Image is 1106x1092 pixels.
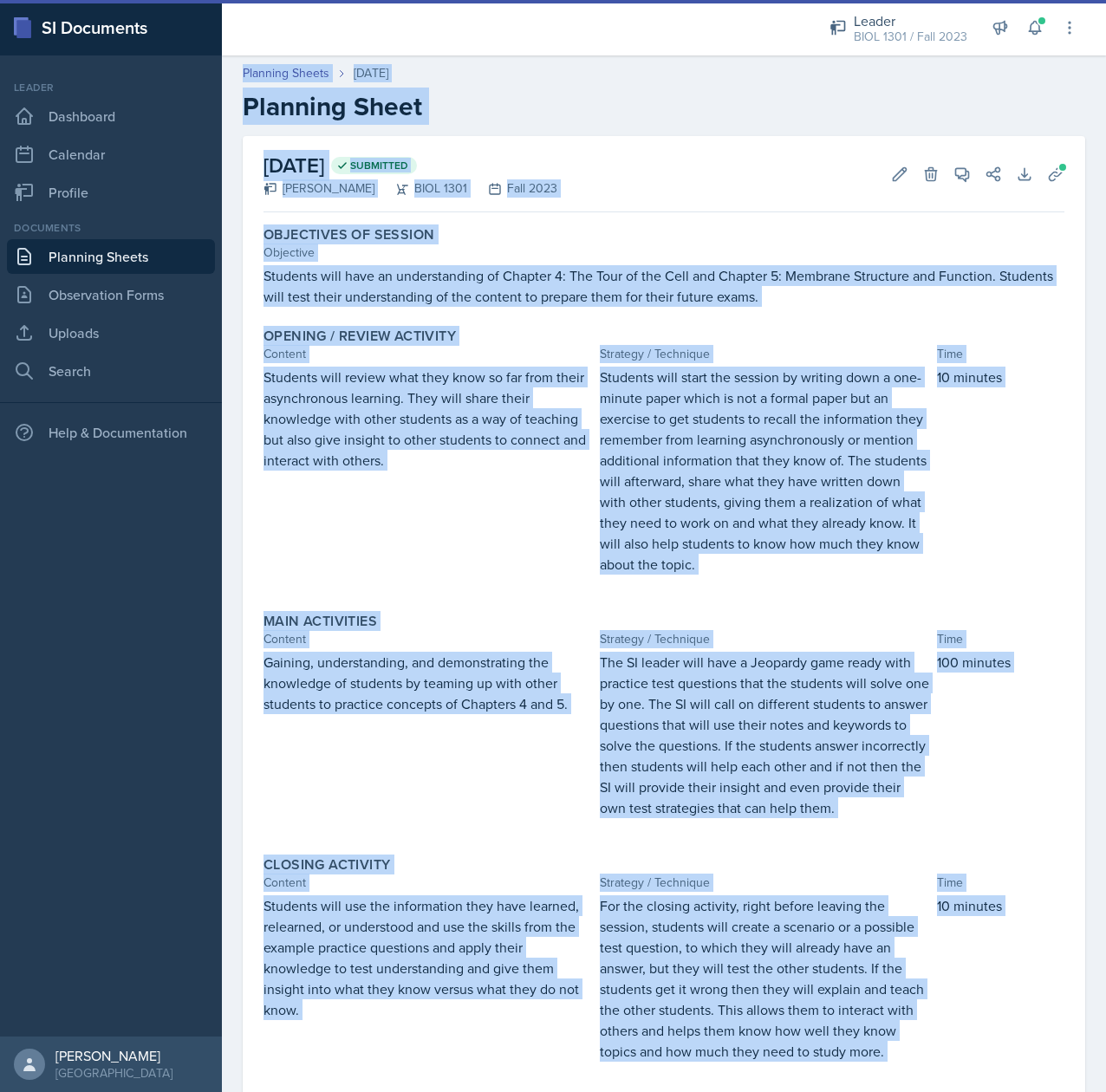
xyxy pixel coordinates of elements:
[7,220,215,236] div: Documents
[600,895,929,1062] p: For the closing activity, right before leaving the session, students will create a scenario or a ...
[263,874,593,892] div: Content
[263,856,390,874] label: Closing Activity
[600,652,929,818] p: The SI leader will have a Jeopardy game ready with practice test questions that the students will...
[600,367,929,575] p: Students will start the session by writing down a one-minute paper which is not a formal paper bu...
[467,179,557,198] div: Fall 2023
[854,10,967,31] div: Leader
[7,239,215,274] a: Planning Sheets
[243,91,1085,122] h2: Planning Sheet
[937,630,1064,648] div: Time
[7,354,215,388] a: Search
[854,28,967,46] div: BIOL 1301 / Fall 2023
[354,64,388,82] div: [DATE]
[937,895,1064,916] p: 10 minutes
[263,693,593,714] p: students to practice concepts of Chapters 4 and 5.
[600,345,929,363] div: Strategy / Technique
[263,345,593,363] div: Content
[263,613,377,630] label: Main Activities
[350,159,408,172] span: Submitted
[263,328,456,345] label: Opening / Review Activity
[600,874,929,892] div: Strategy / Technique
[55,1064,172,1082] div: [GEOGRAPHIC_DATA]
[263,265,1064,307] p: Students will have an understanding of Chapter 4: The Tour of the Cell and Chapter 5: Membrane St...
[7,175,215,210] a: Profile
[7,99,215,133] a: Dashboard
[937,874,1064,892] div: Time
[7,315,215,350] a: Uploads
[7,415,215,450] div: Help & Documentation
[263,895,593,1020] p: Students will use the information they have learned, relearned, or understood and use the skills ...
[263,652,593,693] p: Gaining, understanding, and demonstrating the knowledge of students by teaming up with other
[263,244,1064,262] div: Objective
[263,630,593,648] div: Content
[600,630,929,648] div: Strategy / Technique
[243,64,329,82] a: Planning Sheets
[263,150,557,181] h2: [DATE]
[263,179,374,198] div: [PERSON_NAME]
[263,367,593,471] p: Students will review what they know so far from their asynchronous learning. They will share thei...
[7,80,215,95] div: Leader
[937,345,1064,363] div: Time
[374,179,467,198] div: BIOL 1301
[7,137,215,172] a: Calendar
[263,226,434,244] label: Objectives of Session
[7,277,215,312] a: Observation Forms
[937,652,1064,673] p: 100 minutes
[55,1047,172,1064] div: [PERSON_NAME]
[937,367,1064,387] p: 10 minutes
